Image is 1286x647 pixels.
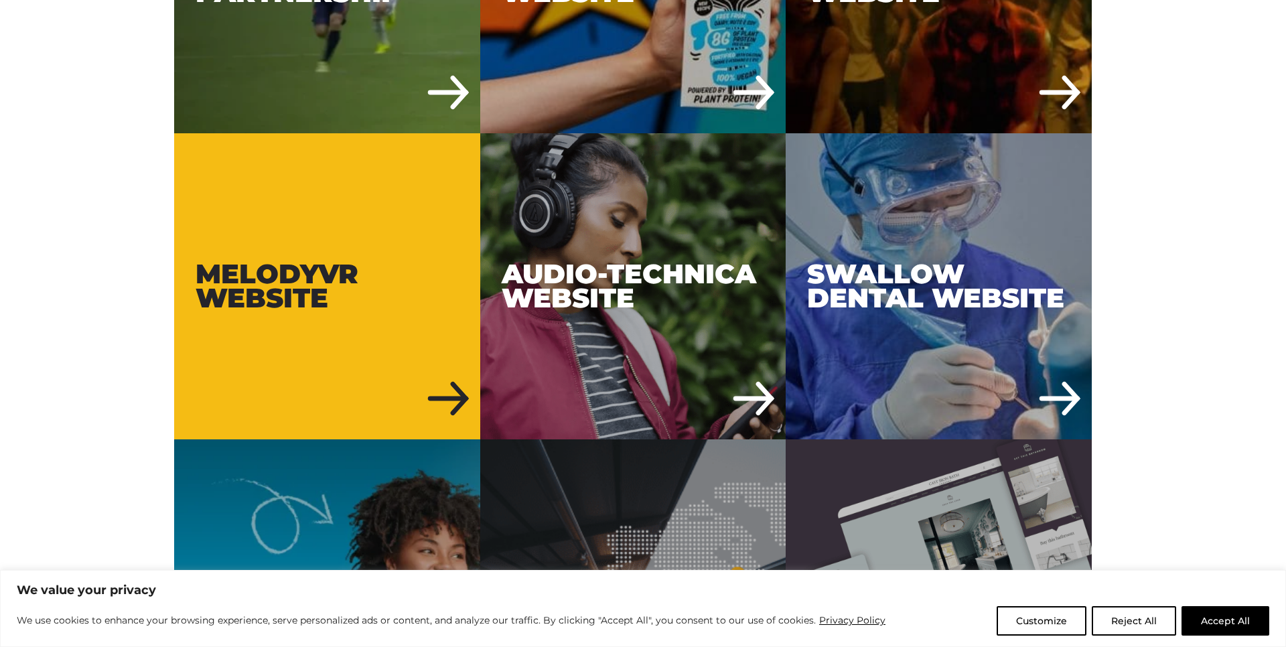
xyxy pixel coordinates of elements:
[786,133,1092,439] a: Swallow Dental Website Swallow Dental Website
[17,582,1269,598] p: We value your privacy
[480,133,786,439] a: Audio-Technica Website Audio-Technica Website
[786,133,1092,439] div: Swallow Dental Website
[1092,606,1176,636] button: Reject All
[480,133,786,439] div: Audio-Technica Website
[997,606,1086,636] button: Customize
[174,133,480,439] a: MelodyVR Website MelodyVR Website
[1182,606,1269,636] button: Accept All
[17,612,886,628] p: We use cookies to enhance your browsing experience, serve personalized ads or content, and analyz...
[818,612,886,628] a: Privacy Policy
[174,133,480,439] div: MelodyVR Website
